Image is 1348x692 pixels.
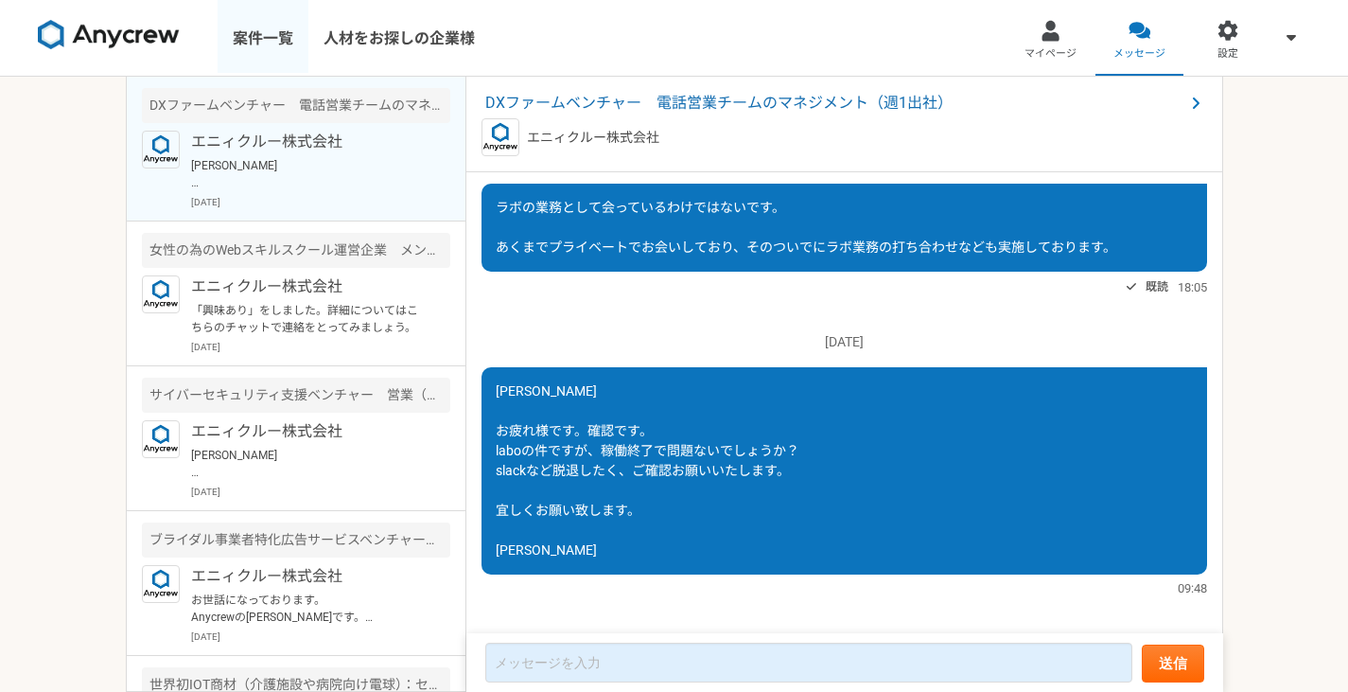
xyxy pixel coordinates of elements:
[191,302,425,336] p: 「興味あり」をしました。詳細についてはこちらのチャットで連絡をとってみましょう。
[191,340,450,354] p: [DATE]
[496,200,1116,255] span: ラボの業務として会っているわけではないです。 あくまでプライベートでお会いしており、そのついでにラボ業務の打ち合わせなども実施しております。
[1178,579,1207,597] span: 09:48
[481,118,519,156] img: logo_text_blue_01.png
[142,131,180,169] img: logo_text_blue_01.png
[1024,46,1077,62] span: マイページ
[191,447,425,481] p: [PERSON_NAME] ご確認ありがとうございます。 ぜひ、また別件でご相談できればと思いますので、引き続き、よろしくお願いいたします。
[191,131,425,153] p: エニィクルー株式会社
[191,275,425,298] p: エニィクルー株式会社
[142,88,450,123] div: DXファームベンチャー 電話営業チームのマネジメント（週1出社）
[485,92,1184,115] span: DXファームベンチャー 電話営業チームのマネジメント（週1出社）
[142,275,180,313] img: logo_text_blue_01.png
[527,128,659,148] p: エニィクルー株式会社
[142,378,450,413] div: サイバーセキュリティ支援ベンチャー 営業（協業先との連携等）
[481,332,1207,352] p: [DATE]
[191,630,450,644] p: [DATE]
[142,565,180,603] img: logo_text_blue_01.png
[1142,645,1204,683] button: 送信
[1217,46,1238,62] span: 設定
[142,233,450,268] div: 女性の為のWebスキルスクール運営企業 メンター業務
[142,420,180,458] img: logo_text_blue_01.png
[142,523,450,558] div: ブライダル事業者特化広告サービスベンチャー 商談担当
[1113,46,1165,62] span: メッセージ
[191,195,450,209] p: [DATE]
[1178,278,1207,296] span: 18:05
[191,485,450,499] p: [DATE]
[191,565,425,588] p: エニィクルー株式会社
[496,383,799,558] span: [PERSON_NAME] お疲れ様です。確認です。 laboの件ですが、稼働終了で問題ないでしょうか？ slackなど脱退したく、ご確認お願いいたします。 宜しくお願い致します。 [PERSO...
[191,420,425,443] p: エニィクルー株式会社
[191,157,425,191] p: [PERSON_NAME] お疲れ様です。確認です。 laboの件ですが、稼働終了で問題ないでしょうか？ slackなど脱退したく、ご確認お願いいたします。 宜しくお願い致します。 [PERSO...
[38,20,180,50] img: 8DqYSo04kwAAAAASUVORK5CYII=
[1146,275,1168,298] span: 既読
[191,592,425,626] p: お世話になっております。 Anycrewの[PERSON_NAME]です。 ご経歴を拝見させていただき、お声がけさせていただきました。 こちらの案件の応募はいかがでしょうか？ 必須スキル面をご確...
